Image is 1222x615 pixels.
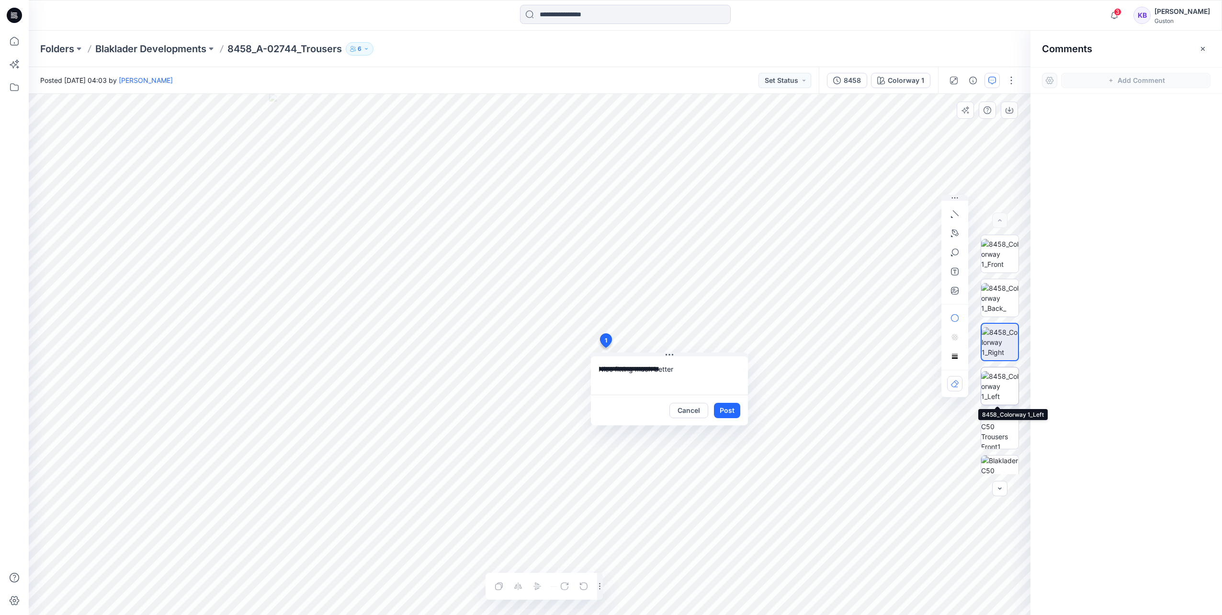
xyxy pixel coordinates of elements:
button: 8458 [827,73,867,88]
span: 1 [605,336,607,345]
button: Colorway 1 [871,73,930,88]
img: Blaklader C50 Trousers Front1 [981,411,1018,449]
button: Add Comment [1061,73,1211,88]
a: Folders [40,42,74,56]
h2: Comments [1042,43,1092,55]
div: Guston [1154,17,1210,24]
p: 8458_A-02744_Trousers [227,42,342,56]
img: 8458_Colorway 1_Front [981,239,1018,269]
button: 6 [346,42,373,56]
img: Blaklader C50 Trousers Back1 [981,456,1018,493]
p: 6 [358,44,362,54]
span: 3 [1114,8,1121,16]
img: 8458_Colorway 1_Right [982,327,1018,357]
img: 8458_Colorway 1_Back_ [981,283,1018,313]
span: Posted [DATE] 04:03 by [40,75,173,85]
button: Cancel [669,403,708,418]
a: [PERSON_NAME] [119,76,173,84]
div: Colorway 1 [888,75,924,86]
button: Post [714,403,740,418]
div: 8458 [844,75,861,86]
a: Blaklader Developments [95,42,206,56]
img: 8458_Colorway 1_Left [981,371,1018,401]
div: KB [1133,7,1151,24]
button: Details [965,73,981,88]
div: [PERSON_NAME] [1154,6,1210,17]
